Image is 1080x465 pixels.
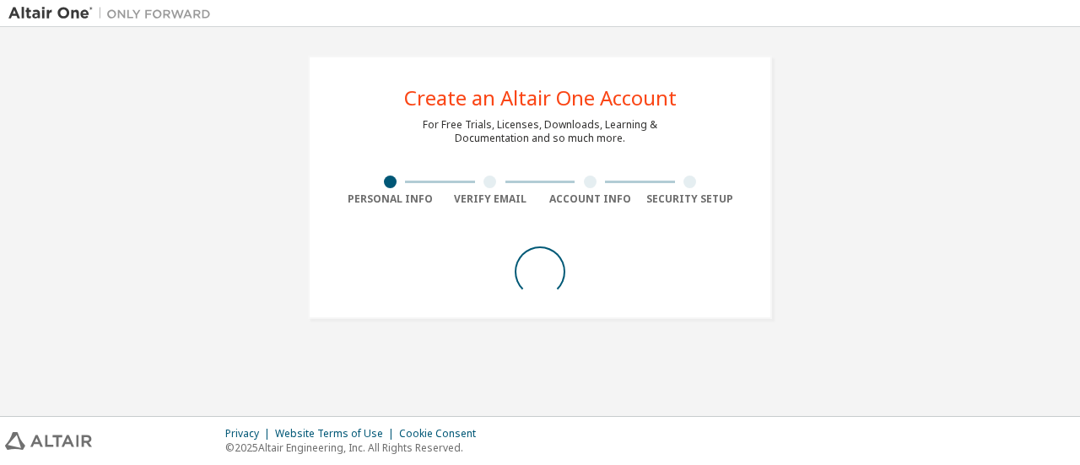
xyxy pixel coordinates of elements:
[540,192,640,206] div: Account Info
[225,441,486,455] p: © 2025 Altair Engineering, Inc. All Rights Reserved.
[5,432,92,450] img: altair_logo.svg
[8,5,219,22] img: Altair One
[423,118,657,145] div: For Free Trials, Licenses, Downloads, Learning & Documentation and so much more.
[340,192,440,206] div: Personal Info
[225,427,275,441] div: Privacy
[640,192,741,206] div: Security Setup
[440,192,541,206] div: Verify Email
[275,427,399,441] div: Website Terms of Use
[404,88,677,108] div: Create an Altair One Account
[399,427,486,441] div: Cookie Consent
